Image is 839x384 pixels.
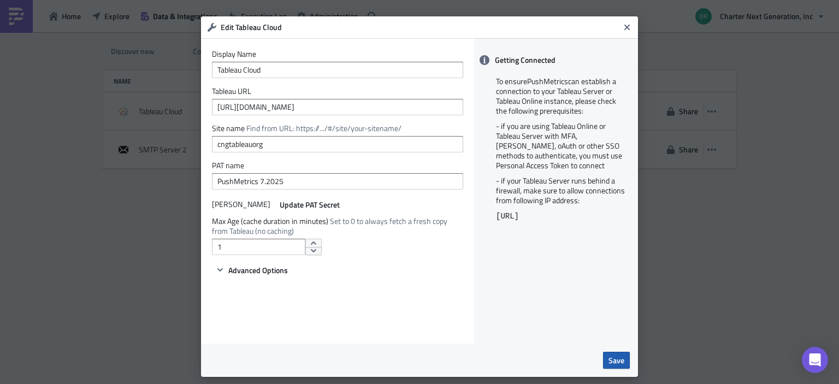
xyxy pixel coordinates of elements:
button: decrement [305,247,322,256]
span: Save [608,355,624,366]
label: Tableau URL [212,86,463,96]
span: Advanced Options [228,264,288,276]
p: To ensure PushMetrics can establish a connection to your Tableau Server or Tableau Online instanc... [496,76,627,116]
button: Update PAT Secret [276,198,344,211]
iframe: YouTube video player [493,232,630,330]
p: - if you are using Tableau Online or Tableau Server with MFA, [PERSON_NAME], oAuth or other SSO m... [496,121,627,170]
code: [URL] [496,212,519,221]
input: https://tableau.domain.com [212,99,463,115]
label: Max Age (cache duration in minutes) [212,216,463,236]
span: Find from URL: https://.../#/site/your-sitename/ [246,122,401,134]
label: Site name [212,123,463,133]
button: increment [305,239,322,247]
input: Personal Access Token Name [212,173,463,190]
label: PAT name [212,161,463,170]
input: Give it a name [212,62,463,78]
div: Getting Connected [474,49,638,71]
span: Update PAT Secret [280,199,340,210]
button: Close [619,19,635,36]
input: Tableau Site name [212,136,463,152]
button: Save [603,352,630,369]
label: [PERSON_NAME] [212,199,270,209]
span: Set to 0 to always fetch a fresh copy from Tableau (no caching) [212,215,447,237]
h6: Edit Tableau Cloud [221,22,619,32]
div: Open Intercom Messenger [802,347,828,373]
p: - if your Tableau Server runs behind a firewall, make sure to allow connections from following IP... [496,176,627,205]
input: Enter a number... [212,239,305,255]
button: Advanced Options [212,263,292,276]
label: Display Name [212,49,463,59]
